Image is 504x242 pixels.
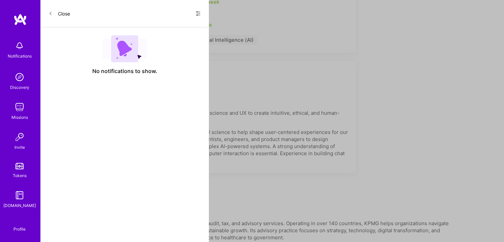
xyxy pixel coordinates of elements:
[13,70,26,84] img: discovery
[13,188,26,202] img: guide book
[13,13,27,26] img: logo
[13,130,26,144] img: Invite
[10,84,29,91] div: Discovery
[49,8,70,19] button: Close
[15,163,24,169] img: tokens
[11,114,28,121] div: Missions
[8,53,32,60] div: Notifications
[13,172,27,179] div: Tokens
[13,226,26,232] div: Profile
[102,35,147,62] img: empty
[92,68,157,75] span: No notifications to show.
[3,202,36,209] div: [DOMAIN_NAME]
[11,218,28,232] a: Profile
[14,144,25,151] div: Invite
[13,39,26,53] img: bell
[13,100,26,114] img: teamwork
